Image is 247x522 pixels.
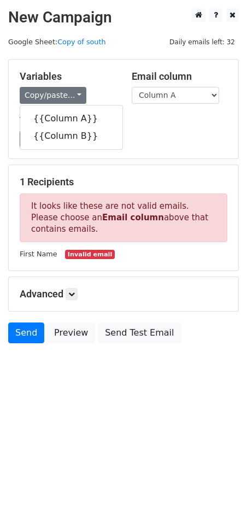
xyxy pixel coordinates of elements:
[20,250,57,258] small: First Name
[192,470,247,522] iframe: Chat Widget
[20,193,227,242] p: It looks like these are not valid emails. Please choose an above that contains emails.
[20,71,115,83] h5: Variables
[20,288,227,300] h5: Advanced
[65,250,114,259] small: Invalid email
[20,176,227,188] h5: 1 Recipients
[8,8,239,27] h2: New Campaign
[20,87,86,104] a: Copy/paste...
[20,127,122,145] a: {{Column B}}
[98,322,181,343] a: Send Test Email
[166,36,239,48] span: Daily emails left: 32
[8,38,106,46] small: Google Sheet:
[8,322,44,343] a: Send
[166,38,239,46] a: Daily emails left: 32
[57,38,105,46] a: Copy of south
[20,110,122,127] a: {{Column A}}
[132,71,227,83] h5: Email column
[47,322,95,343] a: Preview
[102,213,164,222] strong: Email column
